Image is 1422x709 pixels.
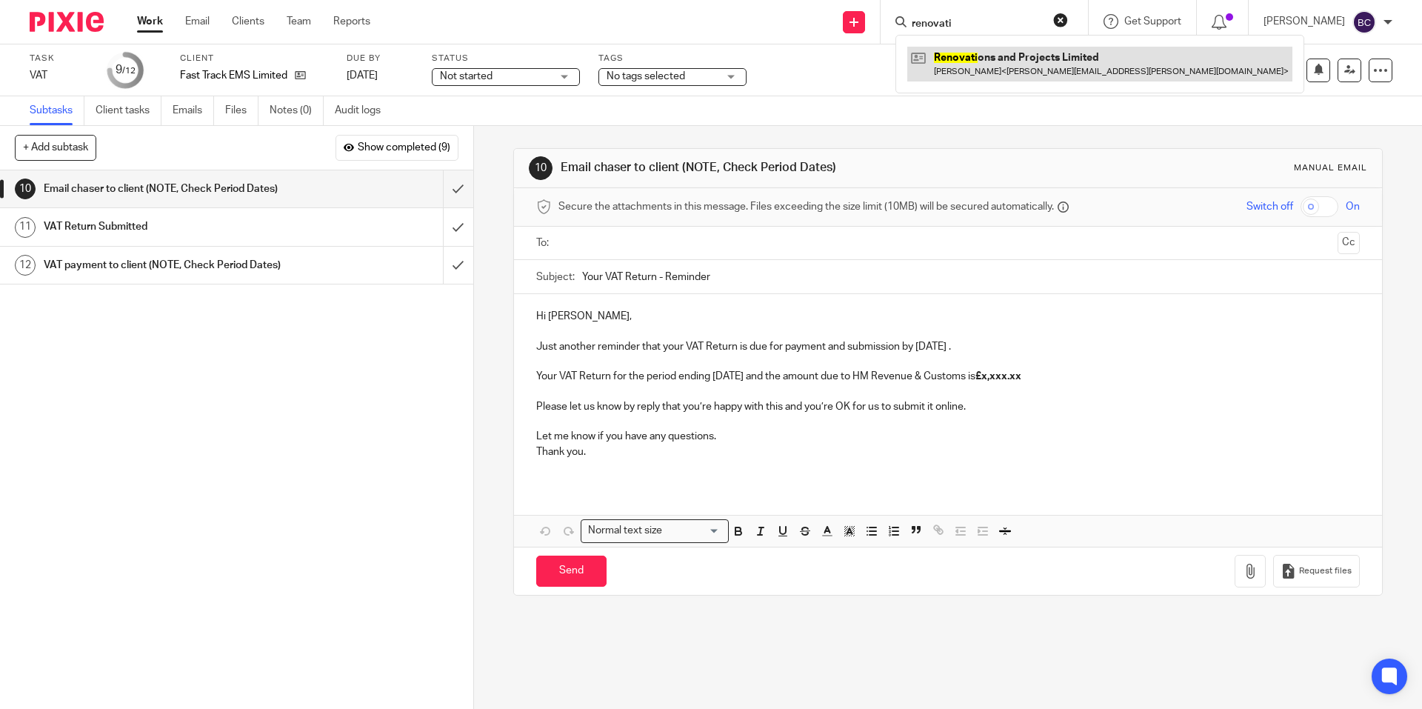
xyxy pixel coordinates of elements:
button: Cc [1338,232,1360,254]
input: Search for option [667,523,720,539]
a: Reports [333,14,370,29]
p: Thank you. [536,445,1359,459]
button: Request files [1273,555,1359,588]
span: Request files [1299,565,1352,577]
span: Get Support [1124,16,1181,27]
p: Please let us know by reply that you’re happy with this and you’re OK for us to submit it online. [536,399,1359,414]
strong: £x,xxx.xx [975,371,1021,382]
span: No tags selected [607,71,685,81]
input: Search [910,18,1044,31]
p: Just another reminder that your VAT Return is due for payment and submission by [DATE] . [536,339,1359,354]
p: Your VAT Return for the period ending [DATE] and the amount due to HM Revenue & Customs is [536,369,1359,384]
a: Files [225,96,258,125]
div: 9 [116,61,136,79]
p: [PERSON_NAME] [1264,14,1345,29]
label: Tags [598,53,747,64]
small: /12 [122,67,136,75]
img: svg%3E [1352,10,1376,34]
h1: Email chaser to client (NOTE, Check Period Dates) [561,160,980,176]
p: Fast Track EMS Limited [180,68,287,83]
span: [DATE] [347,70,378,81]
button: + Add subtask [15,135,96,160]
div: 11 [15,217,36,238]
h1: VAT Return Submitted [44,216,300,238]
span: On [1346,199,1360,214]
span: Not started [440,71,493,81]
div: Manual email [1294,162,1367,174]
input: Send [536,556,607,587]
a: Subtasks [30,96,84,125]
img: Pixie [30,12,104,32]
label: To: [536,236,553,250]
span: Show completed (9) [358,142,450,154]
div: Search for option [581,519,729,542]
label: Client [180,53,328,64]
span: Switch off [1246,199,1293,214]
div: 10 [529,156,553,180]
span: Normal text size [584,523,665,539]
button: Clear [1053,13,1068,27]
div: 10 [15,179,36,199]
a: Email [185,14,210,29]
p: Hi [PERSON_NAME], [536,309,1359,324]
h1: Email chaser to client (NOTE, Check Period Dates) [44,178,300,200]
span: Secure the attachments in this message. Files exceeding the size limit (10MB) will be secured aut... [558,199,1054,214]
label: Status [432,53,580,64]
a: Work [137,14,163,29]
a: Clients [232,14,264,29]
a: Team [287,14,311,29]
label: Subject: [536,270,575,284]
h1: VAT payment to client (NOTE, Check Period Dates) [44,254,300,276]
label: Due by [347,53,413,64]
a: Notes (0) [270,96,324,125]
div: VAT [30,68,89,83]
a: Audit logs [335,96,392,125]
label: Task [30,53,89,64]
button: Show completed (9) [336,135,458,160]
a: Client tasks [96,96,161,125]
div: 12 [15,255,36,276]
a: Emails [173,96,214,125]
p: Let me know if you have any questions. [536,429,1359,444]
